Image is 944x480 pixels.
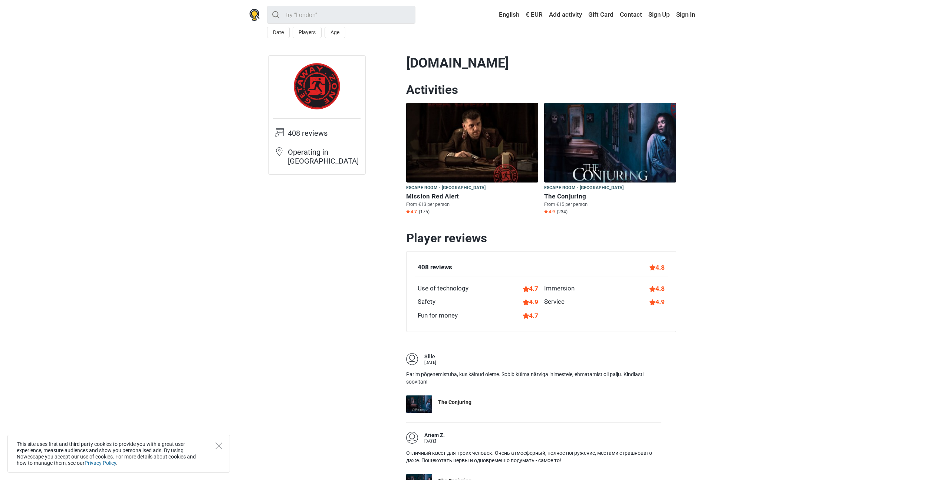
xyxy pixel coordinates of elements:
button: Players [293,27,322,38]
h2: Player reviews [406,231,676,246]
img: English [494,12,499,17]
span: Escape room · [GEOGRAPHIC_DATA] [544,184,624,192]
button: Close [216,443,222,449]
div: 4.7 [523,311,538,320]
a: The Conjuring Escape room · [GEOGRAPHIC_DATA] The Conjuring From €15 per person Star4.9 (234) [544,103,676,216]
h6: Mission Red Alert [406,193,538,200]
div: Use of technology [418,284,468,293]
a: Privacy Policy [85,460,116,466]
h2: Activities [406,82,676,97]
div: Fun for money [418,311,458,320]
div: 408 reviews [418,263,452,272]
p: From €15 per person [544,201,676,208]
a: € EUR [524,8,545,22]
a: Gift Card [586,8,615,22]
a: Contact [618,8,644,22]
img: The Conjuring [406,395,432,413]
p: From €13 per person [406,201,538,208]
div: [DATE] [424,361,436,365]
img: Star [406,210,410,213]
h1: [DOMAIN_NAME] [406,55,676,71]
span: Escape room · [GEOGRAPHIC_DATA] [406,184,486,192]
div: Sille [424,353,436,361]
button: Date [267,27,290,38]
img: Nowescape logo [249,9,260,21]
div: 4.7 [523,284,538,293]
a: The Conjuring The Conjuring [406,395,661,413]
h6: The Conjuring [544,193,676,200]
div: [DATE] [424,439,445,443]
p: Отличный квест для троих человек. Очень атмосферный, полное погружение, местами страшновато даже.... [406,450,661,464]
input: try “London” [267,6,415,24]
p: Parim põgenemistuba, kus käinud oleme. Sobib külma närviga inimestele, ehmatamist oli palju. Kind... [406,371,661,385]
img: Star [544,210,548,213]
td: Operating in [GEOGRAPHIC_DATA] [288,147,361,170]
div: 4.9 [523,297,538,307]
div: Immersion [544,284,575,293]
div: 4.8 [649,263,665,272]
span: (175) [419,209,430,215]
div: Service [544,297,565,307]
img: The Conjuring [544,103,676,183]
div: 4.8 [649,284,665,293]
a: English [492,8,521,22]
span: 4.7 [406,209,417,215]
span: (234) [557,209,568,215]
a: Sign In [674,8,695,22]
span: 4.9 [544,209,555,215]
div: The Conjuring [438,399,471,406]
button: Age [325,27,345,38]
div: This site uses first and third party cookies to provide you with a great user experience, measure... [7,435,230,473]
div: 4.9 [649,297,665,307]
img: Mission Red Alert [406,103,538,183]
div: Safety [418,297,435,307]
a: Add activity [547,8,584,22]
div: Artem Z. [424,432,445,439]
a: Sign Up [647,8,672,22]
a: Mission Red Alert Escape room · [GEOGRAPHIC_DATA] Mission Red Alert From €13 per person Star4.7 (... [406,103,538,216]
td: 408 reviews [288,128,361,147]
